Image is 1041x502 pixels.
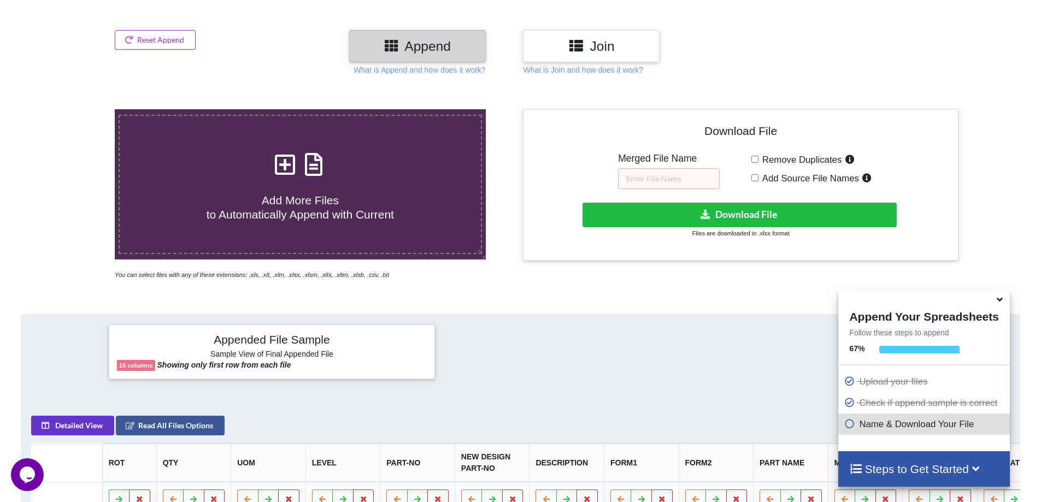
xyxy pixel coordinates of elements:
[828,444,903,482] th: MAT
[849,462,998,476] h4: Steps to Get Started
[849,344,864,353] b: 67 %
[117,350,427,361] h6: Sample View of Final Appended File
[156,444,231,482] th: QTY
[115,271,389,278] i: You can select files with any of these extensions: .xls, .xlt, .xlm, .xlsx, .xlsm, .xltx, .xltm, ...
[231,444,306,482] th: UOM
[354,64,485,75] p: What is Append and how does it work?
[357,38,478,54] h3: Append
[753,444,828,482] th: PART NAME
[758,155,842,165] span: Remove Duplicates
[157,361,291,369] b: Showing only first row from each file
[679,444,754,482] th: FORM2
[531,117,950,149] h4: Download File
[11,458,46,491] iframe: chat widget
[117,333,427,348] h4: Appended File Sample
[618,168,720,189] input: Enter File Name
[523,64,643,75] p: What is Join and how does it work?
[583,203,897,227] button: Download File
[604,444,679,482] th: FORM1
[207,194,394,220] span: Add More Files to Automatically Append with Current
[530,444,604,482] th: DESCRIPTION
[102,444,156,482] th: ROT
[758,173,859,184] span: Add Source File Names
[844,417,1007,431] p: Name & Download Your File
[692,230,789,237] small: Files are downloaded in .xlsx format
[838,327,1009,338] p: Follow these steps to append
[844,396,1007,410] p: Check if append sample is correct
[305,444,380,482] th: LEVEL
[380,444,455,482] th: PART-NO
[31,416,114,435] button: Detailed View
[531,38,651,54] h3: Join
[618,153,720,164] h5: Merged File Name
[455,444,530,482] th: NEW DESIGN PART-NO
[844,375,1007,388] p: Upload your files
[838,307,1009,323] h4: Append Your Spreadsheets
[115,30,196,50] button: Reset Append
[119,362,153,369] b: 15 columns
[116,416,225,435] button: Read All Files Options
